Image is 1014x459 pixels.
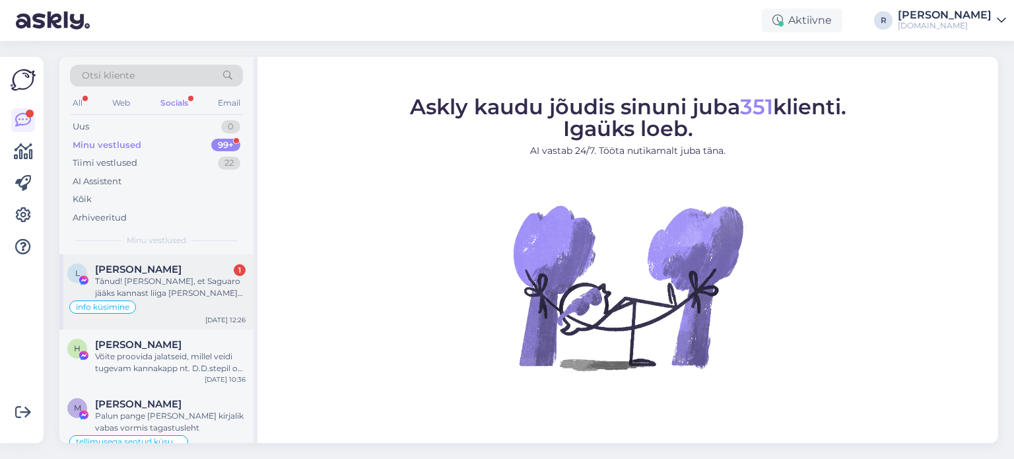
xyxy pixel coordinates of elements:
[898,10,1006,31] a: [PERSON_NAME][DOMAIN_NAME]
[205,315,246,325] div: [DATE] 12:26
[110,94,133,112] div: Web
[874,11,893,30] div: R
[11,67,36,92] img: Askly Logo
[211,139,240,152] div: 99+
[74,343,81,353] span: H
[82,69,135,83] span: Otsi kliente
[95,410,246,434] div: Palun pange [PERSON_NAME] kirjalik vabas vormis tagastusleht
[73,157,137,170] div: Tiimi vestlused
[127,234,186,246] span: Minu vestlused
[74,403,81,413] span: M
[73,120,89,133] div: Uus
[410,144,846,158] p: AI vastab 24/7. Tööta nutikamalt juba täna.
[234,264,246,276] div: 1
[95,264,182,275] span: Liina Latt
[76,303,129,311] span: info küsimine
[73,211,127,225] div: Arhiveeritud
[762,9,842,32] div: Aktiivne
[70,94,85,112] div: All
[898,10,992,20] div: [PERSON_NAME]
[76,438,182,446] span: tellimusega seotud küsumus
[898,20,992,31] div: [DOMAIN_NAME]
[75,268,80,278] span: L
[205,374,246,384] div: [DATE] 10:36
[218,157,240,170] div: 22
[221,120,240,133] div: 0
[158,94,191,112] div: Socials
[95,275,246,299] div: Tänud! [PERSON_NAME], et Saguaro jääks kannast liiga [PERSON_NAME] ka.
[95,351,246,374] div: Võite proovida jalatseid, millel veidi tugevam kannakapp nt. D.D.stepil on see väga pehme.
[73,175,121,188] div: AI Assistent
[410,94,846,141] span: Askly kaudu jõudis sinuni juba klienti. Igaüks loeb.
[215,94,243,112] div: Email
[95,398,182,410] span: Mirjam Jäämees
[740,94,773,120] span: 351
[73,139,141,152] div: Minu vestlused
[95,339,182,351] span: Heleri Sander
[509,168,747,406] img: No Chat active
[73,193,92,206] div: Kõik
